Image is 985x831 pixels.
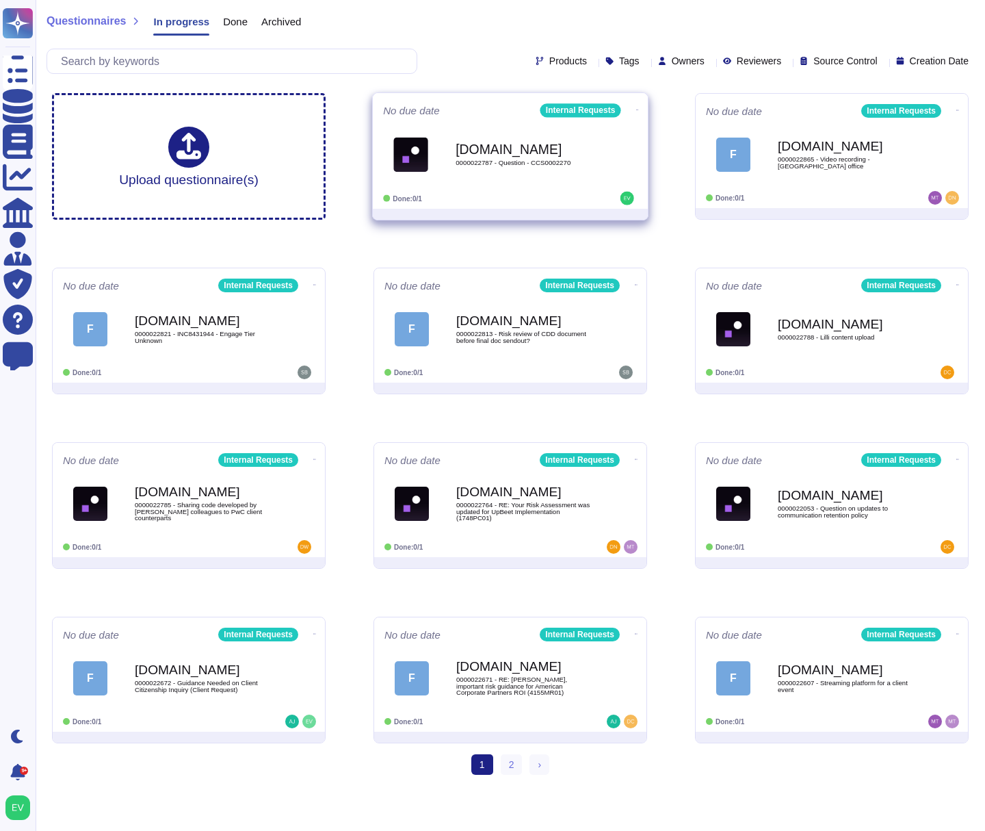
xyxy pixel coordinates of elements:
span: 0000022821 - INC8431944 - Engage Tier Unknown [135,331,272,344]
img: user [5,795,30,820]
a: 2 [501,754,523,775]
div: F [716,661,750,695]
b: [DOMAIN_NAME] [456,485,593,498]
input: Search by keywords [54,49,417,73]
span: 1 [471,754,493,775]
span: Reviewers [737,56,781,66]
div: F [73,661,107,695]
b: [DOMAIN_NAME] [778,140,915,153]
img: user [619,366,633,379]
img: Logo [395,487,429,521]
div: Internal Requests [861,279,941,292]
img: user [624,540,638,554]
b: [DOMAIN_NAME] [778,489,915,502]
div: Internal Requests [540,279,620,292]
div: 9+ [20,767,28,775]
span: 0000022813 - Risk review of CDD document before final doc sendout? [456,331,593,344]
b: [DOMAIN_NAME] [456,314,593,327]
span: No due date [384,281,441,291]
span: Products [549,56,587,66]
span: Done: 0/1 [394,369,423,376]
span: 0000022788 - Lilli content upload [778,334,915,341]
span: No due date [384,630,441,640]
span: Done: 0/1 [394,718,423,726]
span: No due date [63,281,119,291]
img: user [285,715,299,728]
span: No due date [63,630,119,640]
b: [DOMAIN_NAME] [456,660,593,673]
img: user [945,191,959,205]
span: 0000022671 - RE: [PERSON_NAME], important risk guidance for American Corporate Partners ROI (4155... [456,676,593,696]
span: 0000022672 - Guidance Needed on Client Citizenship Inquiry (Client Request) [135,680,272,693]
img: user [941,366,954,379]
div: F [395,312,429,346]
span: Done: 0/1 [394,544,423,551]
span: Done: 0/1 [73,369,101,376]
button: user [3,793,40,823]
span: Owners [672,56,705,66]
img: Logo [716,487,750,521]
span: No due date [384,455,441,465]
div: Internal Requests [218,453,298,467]
span: Done: 0/1 [393,194,422,202]
div: Internal Requests [861,104,941,118]
img: user [607,540,620,554]
span: 0000022785 - Sharing code developed by [PERSON_NAME] colleagues to PwC client counterparts [135,502,272,522]
span: Done [223,16,248,27]
img: Logo [716,312,750,346]
span: No due date [706,455,762,465]
img: user [298,540,311,554]
b: [DOMAIN_NAME] [778,663,915,676]
span: Done: 0/1 [73,544,101,551]
span: In progress [153,16,209,27]
div: Internal Requests [861,453,941,467]
img: user [607,715,620,728]
div: F [716,138,750,172]
div: Internal Requests [540,453,620,467]
img: Logo [73,487,107,521]
span: Done: 0/1 [715,194,744,202]
span: Creation Date [910,56,969,66]
span: 0000022865 - Video recording - [GEOGRAPHIC_DATA] office [778,156,915,169]
span: Source Control [813,56,877,66]
span: 0000022764 - RE: Your Risk Assessment was updated for UpBeet Implementation (1748PC01) [456,502,593,522]
span: Archived [261,16,301,27]
span: Done: 0/1 [715,544,744,551]
div: Upload questionnaire(s) [119,127,259,186]
img: user [928,191,942,205]
span: Tags [619,56,640,66]
span: Done: 0/1 [73,718,101,726]
span: Questionnaires [47,16,126,27]
div: F [73,312,107,346]
div: Internal Requests [540,103,621,117]
img: user [945,715,959,728]
div: Internal Requests [540,628,620,641]
b: [DOMAIN_NAME] [135,485,272,498]
span: No due date [706,281,762,291]
div: F [395,661,429,695]
b: [DOMAIN_NAME] [778,318,915,331]
span: Done: 0/1 [715,718,744,726]
span: 0000022607 - Streaming platform for a client event [778,680,915,693]
img: user [941,540,954,554]
span: No due date [63,455,119,465]
span: No due date [706,630,762,640]
img: user [624,715,638,728]
img: user [620,192,634,205]
span: › [538,759,541,770]
div: Internal Requests [218,279,298,292]
div: Internal Requests [218,628,298,641]
img: user [298,366,311,379]
span: 0000022053 - Question on updates to communication retention policy [778,505,915,518]
div: Internal Requests [861,628,941,641]
span: Done: 0/1 [715,369,744,376]
img: Logo [393,137,428,172]
b: [DOMAIN_NAME] [135,663,272,676]
span: No due date [706,106,762,116]
span: 0000022787 - Question - CCS0002270 [456,159,594,166]
img: user [928,715,942,728]
b: [DOMAIN_NAME] [135,314,272,327]
b: [DOMAIN_NAME] [456,142,594,155]
span: No due date [383,105,440,116]
img: user [302,715,316,728]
